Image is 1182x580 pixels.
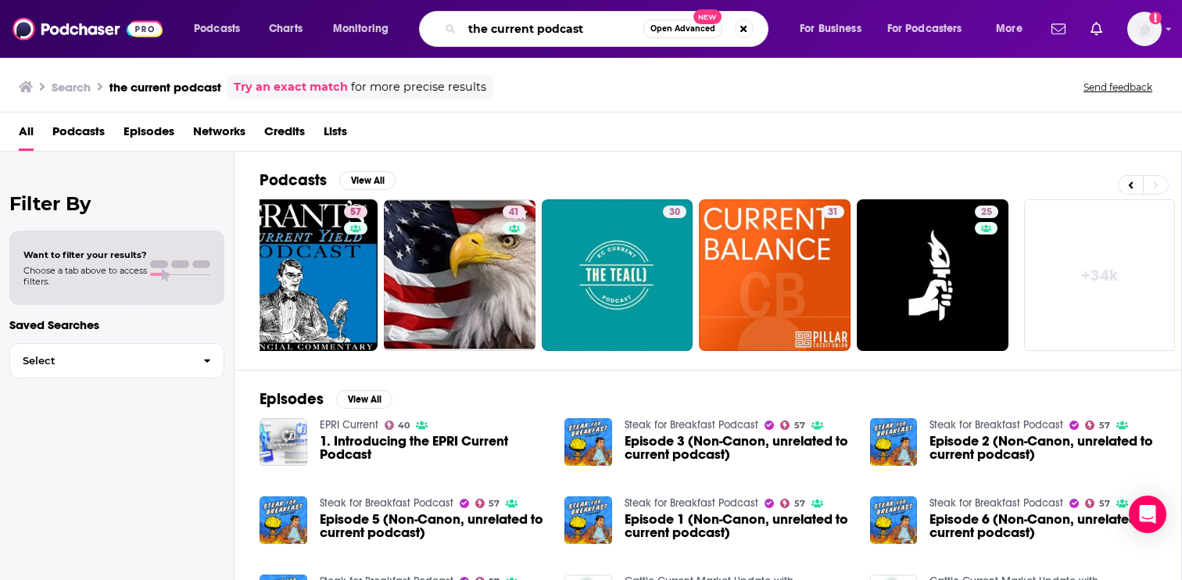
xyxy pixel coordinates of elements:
a: Steak for Breakfast Podcast [929,418,1063,431]
a: 40 [385,421,410,430]
span: Choose a tab above to access filters. [23,265,147,287]
span: Lists [324,119,347,151]
span: Open Advanced [650,25,715,33]
a: Episode 2 (Non-Canon, unrelated to current podcast) [929,435,1156,461]
a: Show notifications dropdown [1084,16,1109,42]
a: +34k [1024,199,1176,351]
span: for more precise results [351,78,486,96]
img: Episode 2 (Non-Canon, unrelated to current podcast) [870,418,918,466]
span: Charts [269,18,303,40]
a: Networks [193,119,245,151]
a: 57 [227,199,378,351]
button: View All [339,171,396,190]
a: PodcastsView All [260,170,396,190]
span: 40 [398,422,410,429]
input: Search podcasts, credits, & more... [462,16,643,41]
img: 1. Introducing the EPRI Current Podcast [260,418,307,466]
a: Episode 5 (Non-Canon, unrelated to current podcast) [320,513,546,539]
h2: Podcasts [260,170,327,190]
a: Episode 6 (Non-Canon, unrelated to current podcast) [929,513,1156,539]
a: 30 [542,199,693,351]
div: Search podcasts, credits, & more... [434,11,783,47]
button: Show profile menu [1127,12,1162,46]
span: 41 [509,205,519,220]
img: Podchaser - Follow, Share and Rate Podcasts [13,14,163,44]
a: Steak for Breakfast Podcast [625,496,758,510]
span: 57 [489,500,500,507]
a: Episode 3 (Non-Canon, unrelated to current podcast) [625,435,851,461]
p: Saved Searches [9,317,224,332]
h2: Filter By [9,192,224,215]
span: For Business [800,18,861,40]
span: 30 [669,205,680,220]
img: Episode 1 (Non-Canon, unrelated to current podcast) [564,496,612,544]
a: Steak for Breakfast Podcast [320,496,453,510]
a: 31 [699,199,851,351]
a: 1. Introducing the EPRI Current Podcast [320,435,546,461]
a: 57 [475,499,500,508]
img: Episode 5 (Non-Canon, unrelated to current podcast) [260,496,307,544]
span: 57 [1099,500,1110,507]
button: Select [9,343,224,378]
a: EPRI Current [320,418,378,431]
button: open menu [985,16,1042,41]
div: Open Intercom Messenger [1129,496,1166,533]
button: open menu [322,16,409,41]
a: 57 [1085,421,1110,430]
span: Monitoring [333,18,389,40]
button: Open AdvancedNew [643,20,722,38]
img: Episode 3 (Non-Canon, unrelated to current podcast) [564,418,612,466]
img: Episode 6 (Non-Canon, unrelated to current podcast) [870,496,918,544]
a: Steak for Breakfast Podcast [625,418,758,431]
a: All [19,119,34,151]
a: Credits [264,119,305,151]
a: Show notifications dropdown [1045,16,1072,42]
span: For Podcasters [887,18,962,40]
button: open menu [789,16,881,41]
a: 57 [780,499,805,508]
span: 57 [794,500,805,507]
a: 57 [1085,499,1110,508]
a: Podcasts [52,119,105,151]
a: 31 [822,206,844,218]
span: 57 [794,422,805,429]
button: open menu [183,16,260,41]
a: 41 [503,206,525,218]
span: 57 [1099,422,1110,429]
span: Podcasts [194,18,240,40]
span: 57 [350,205,361,220]
a: EpisodesView All [260,389,392,409]
button: open menu [877,16,985,41]
a: 25 [857,199,1008,351]
span: Select [10,356,191,366]
a: 30 [663,206,686,218]
span: 25 [981,205,992,220]
a: 57 [344,206,367,218]
a: Steak for Breakfast Podcast [929,496,1063,510]
span: Logged in as Marketing09 [1127,12,1162,46]
a: 41 [384,199,535,351]
a: 57 [780,421,805,430]
span: 31 [828,205,838,220]
img: User Profile [1127,12,1162,46]
a: Episode 1 (Non-Canon, unrelated to current podcast) [625,513,851,539]
a: Episodes [124,119,174,151]
span: More [996,18,1023,40]
span: Want to filter your results? [23,249,147,260]
span: New [693,9,722,24]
